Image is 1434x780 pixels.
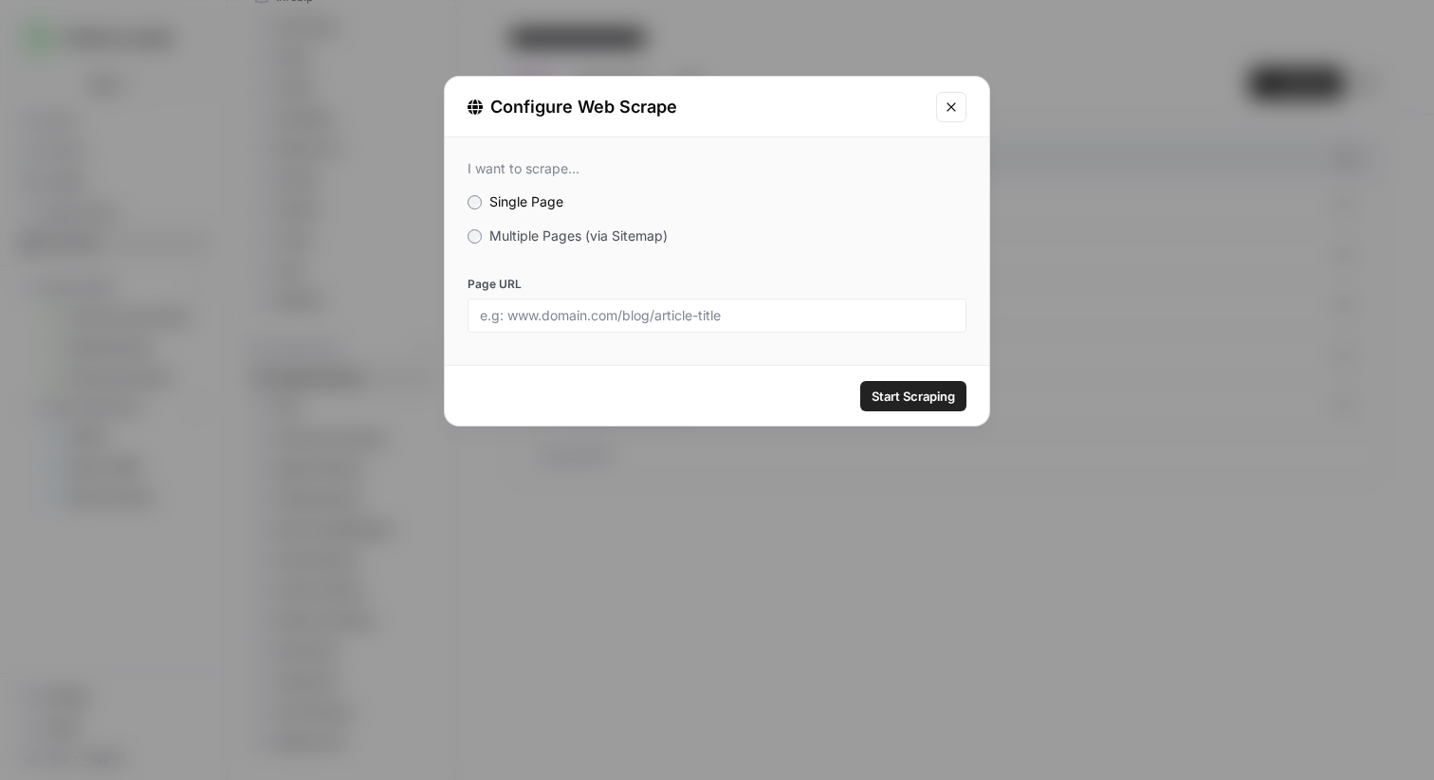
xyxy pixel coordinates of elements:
span: Single Page [489,193,563,209]
input: Single Page [468,195,482,209]
button: Close modal [936,92,966,122]
div: Configure Web Scrape [468,94,925,120]
button: Start Scraping [860,381,966,411]
input: Multiple Pages (via Sitemap) [468,229,482,244]
span: Multiple Pages (via Sitemap) [489,227,668,244]
label: Page URL [468,276,966,293]
div: I want to scrape... [468,160,966,177]
span: Start Scraping [872,387,955,406]
input: e.g: www.domain.com/blog/article-title [480,307,954,324]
